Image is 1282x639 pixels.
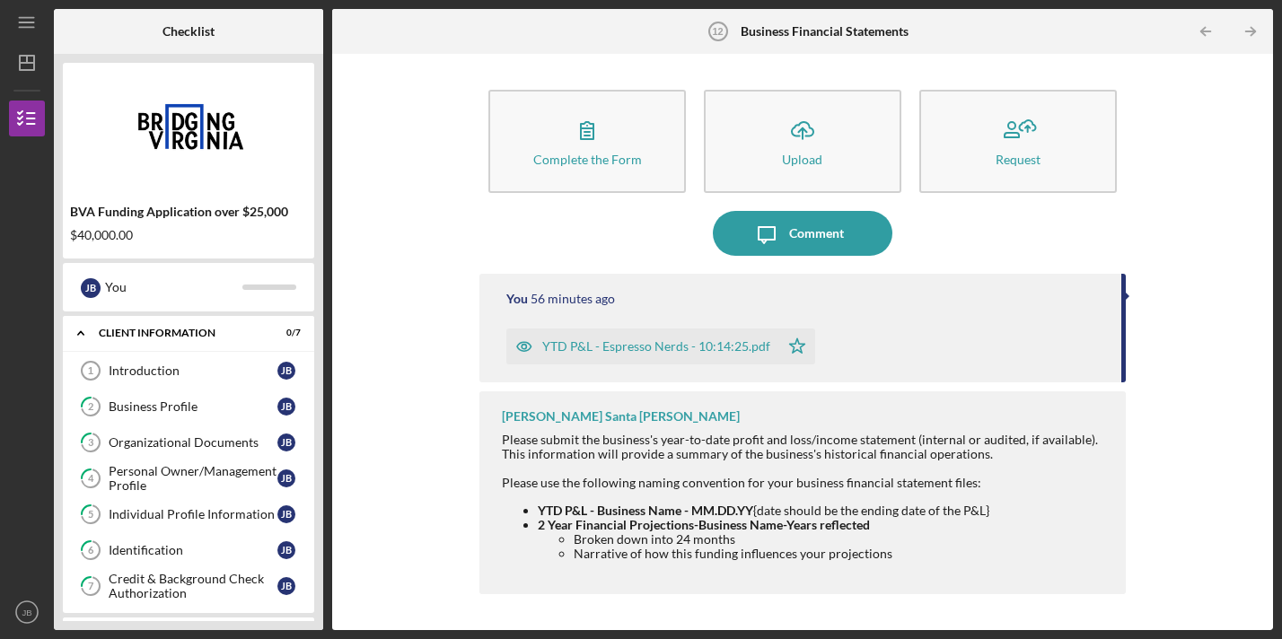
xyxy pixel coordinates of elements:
tspan: 3 [88,437,93,449]
strong: 2 Year Financial Projections-Business Name-Years reflected [538,517,870,532]
div: J B [277,398,295,416]
button: YTD P&L - Espresso Nerds - 10:14:25.pdf [506,328,815,364]
div: $40,000.00 [70,228,307,242]
div: You [506,292,528,306]
tspan: 5 [88,509,93,521]
div: J B [277,541,295,559]
div: 0 / 7 [268,328,301,338]
tspan: 7 [88,581,94,592]
div: Personal Owner/Management Profile [109,464,277,493]
tspan: 1 [88,365,93,376]
div: Upload [782,153,822,166]
a: 3Organizational DocumentsJB [72,425,305,460]
div: [PERSON_NAME] Santa [PERSON_NAME] [502,409,740,424]
div: Comment [789,211,844,256]
div: Individual Profile Information [109,507,277,521]
div: J B [277,362,295,380]
div: Organizational Documents [109,435,277,450]
div: Complete the Form [533,153,642,166]
tspan: 12 [713,26,724,37]
div: J B [277,469,295,487]
div: J B [81,278,101,298]
div: YTD P&L - Espresso Nerds - 10:14:25.pdf [542,339,770,354]
div: Identification [109,543,277,557]
div: You [105,272,242,302]
a: 6IdentificationJB [72,532,305,568]
div: BVA Funding Application over $25,000 [70,205,307,219]
li: {date should be the ending date of the P&L} [538,503,1108,518]
button: Request [919,90,1117,193]
img: Product logo [63,72,314,179]
time: 2025-10-15 04:19 [531,292,615,306]
div: Business Profile [109,399,277,414]
button: Upload [704,90,901,193]
li: Broken down into 24 months [574,532,1108,547]
button: Comment [713,211,892,256]
div: Introduction [109,363,277,378]
li: Narrative of how this funding influences your projections [574,547,1108,561]
b: Checklist [162,24,215,39]
tspan: 2 [88,401,93,413]
div: J B [277,505,295,523]
tspan: 6 [88,545,94,556]
div: Please use the following naming convention for your business financial statement files: [502,476,1108,490]
strong: YTD P&L - Business Name - MM.DD.YY [538,503,753,518]
div: Please submit the business's year-to-date profit and loss/income statement (internal or audited, ... [502,433,1108,461]
a: 7Credit & Background Check AuthorizationJB [72,568,305,604]
button: JB [9,594,45,630]
a: 1IntroductionJB [72,353,305,389]
a: 5Individual Profile InformationJB [72,496,305,532]
div: J B [277,577,295,595]
div: Client Information [99,328,256,338]
a: 4Personal Owner/Management ProfileJB [72,460,305,496]
a: 2Business ProfileJB [72,389,305,425]
text: JB [22,608,31,617]
div: Credit & Background Check Authorization [109,572,277,600]
b: Business Financial Statements [741,24,909,39]
div: J B [277,433,295,451]
button: Complete the Form [488,90,686,193]
div: Request [996,153,1041,166]
tspan: 4 [88,473,94,485]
